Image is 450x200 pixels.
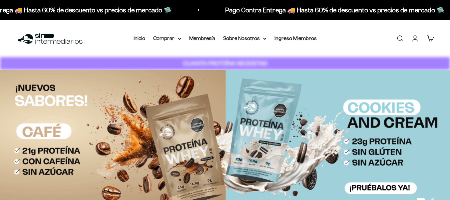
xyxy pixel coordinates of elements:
[274,35,317,41] a: Ingreso Miembros
[134,35,145,41] a: Inicio
[183,60,267,67] strong: CUANTA PROTEÍNA NECESITAS
[189,35,215,41] a: Membresía
[128,5,347,15] p: Pago Contra Entrega 🚚 Hasta 60% de descuento vs precios de mercado 🛸
[223,34,266,43] summary: Sobre Nosotros
[153,34,181,43] summary: Comprar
